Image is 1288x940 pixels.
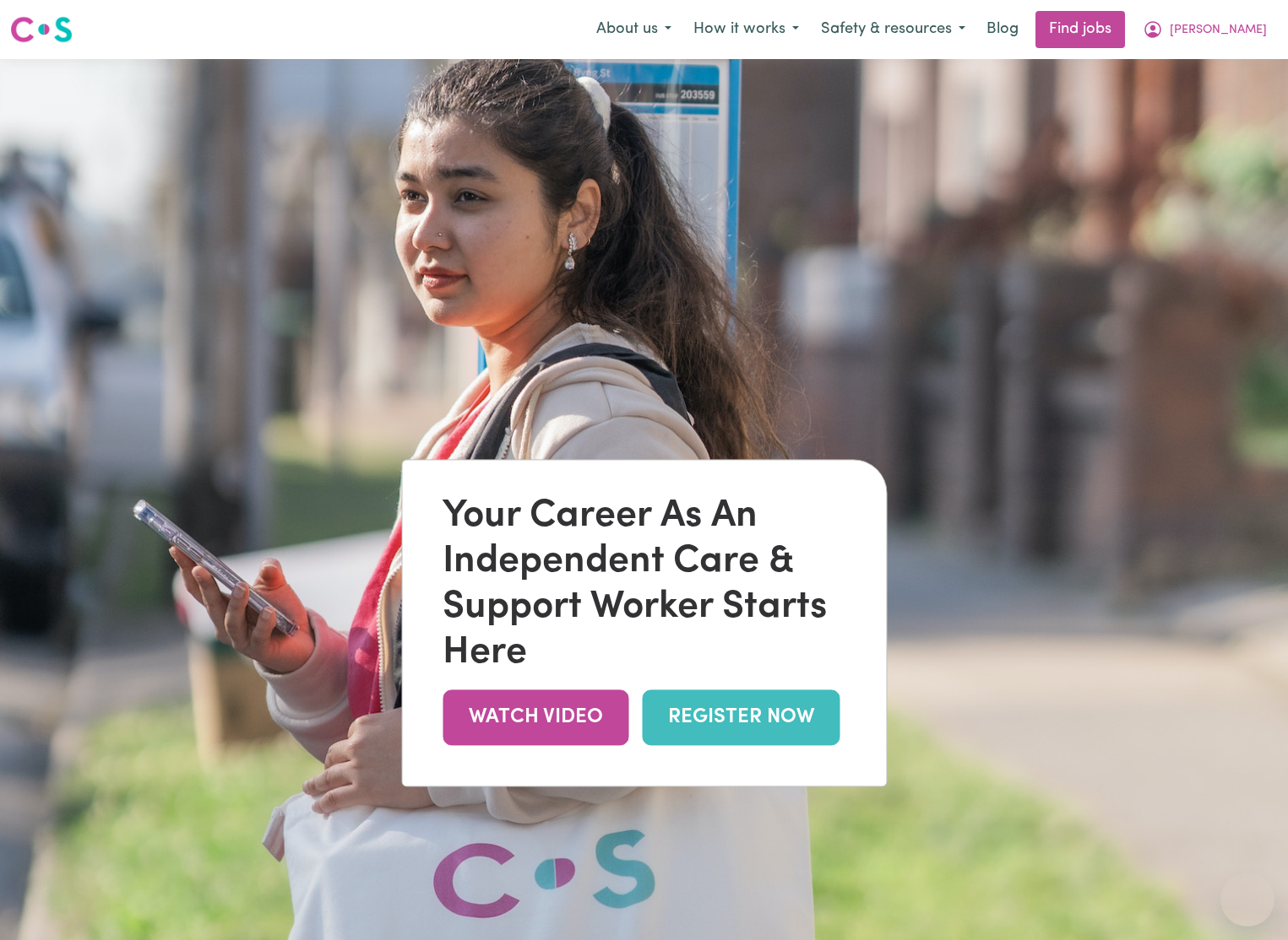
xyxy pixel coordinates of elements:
span: [PERSON_NAME] [1170,21,1267,40]
img: Careseekers logo [10,14,73,45]
a: Find jobs [1035,11,1125,48]
iframe: Button to launch messaging window [1220,872,1274,926]
button: About us [585,12,682,47]
a: Careseekers logo [10,10,73,49]
div: Your Career As An Independent Care & Support Worker Starts Here [443,494,845,677]
button: How it works [682,12,810,47]
button: Safety & resources [810,12,976,47]
a: WATCH VIDEO [443,690,628,745]
button: My Account [1132,12,1278,47]
a: Blog [976,11,1029,48]
a: REGISTER NOW [642,690,840,745]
